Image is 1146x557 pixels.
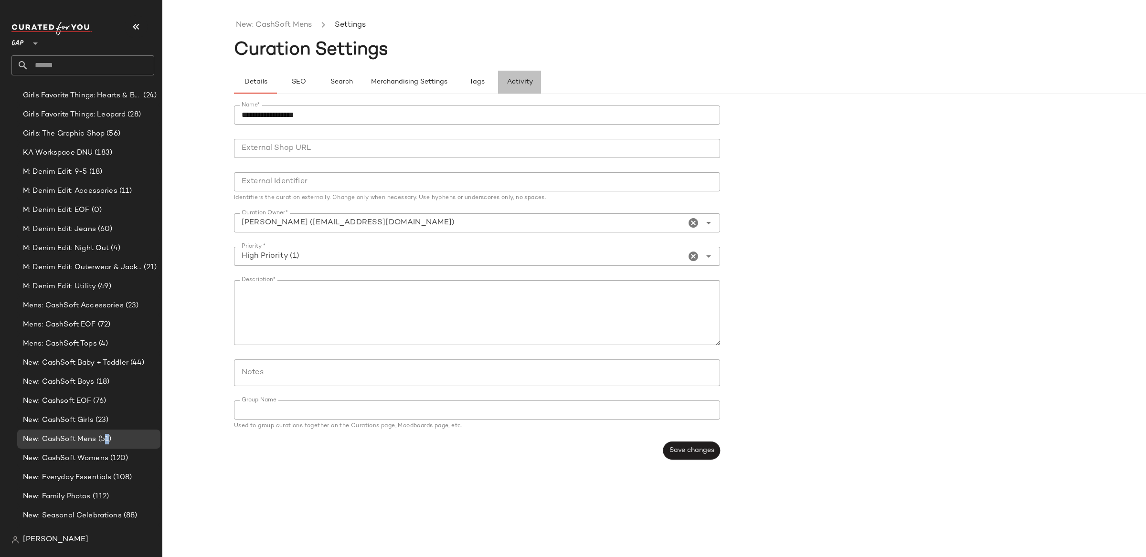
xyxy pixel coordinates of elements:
[688,251,699,262] i: Clear Priority *
[96,319,111,330] span: (72)
[23,338,97,349] span: Mens: CashSoft Tops
[23,262,142,273] span: M: Denim Edit: Outerwear & Jackets
[96,434,112,445] span: (51)
[703,251,714,262] i: Open
[669,447,714,454] span: Save changes
[11,536,19,544] img: svg%3e
[688,217,699,229] i: Clear Curation Owner*
[95,377,110,388] span: (18)
[11,32,24,50] span: GAP
[94,415,109,426] span: (23)
[244,78,267,86] span: Details
[142,262,157,273] span: (21)
[87,167,103,178] span: (18)
[89,529,104,540] span: (27)
[91,491,109,502] span: (112)
[703,217,714,229] i: Open
[23,128,105,139] span: Girls: The Graphic Shop
[371,78,447,86] span: Merchandising Settings
[23,224,96,235] span: M: Denim Edit: Jeans
[663,441,720,460] button: Save changes
[90,205,102,216] span: (0)
[96,281,111,292] span: (49)
[23,281,96,292] span: M: Denim Edit: Utility
[122,510,138,521] span: (88)
[236,19,312,32] a: New: CashSoft Mens
[23,434,96,445] span: New: CashSoft Mens
[23,243,109,254] span: M: Denim Edit: Night Out
[333,19,368,32] li: Settings
[23,319,96,330] span: Mens: CashSoft EOF
[108,453,128,464] span: (120)
[91,396,106,407] span: (76)
[23,167,87,178] span: M: Denim Edit: 9-5
[96,224,113,235] span: (60)
[141,90,157,101] span: (24)
[23,396,91,407] span: New: Cashsoft EOF
[23,377,95,388] span: New: CashSoft Boys
[23,534,88,546] span: [PERSON_NAME]
[23,491,91,502] span: New: Family Photos
[291,78,306,86] span: SEO
[105,128,120,139] span: (56)
[93,147,112,158] span: (183)
[97,338,108,349] span: (4)
[23,453,108,464] span: New: CashSoft Womens
[128,357,145,368] span: (44)
[11,22,93,35] img: cfy_white_logo.C9jOOHJF.svg
[23,529,89,540] span: W: Denim Edit: 9-5
[23,147,93,158] span: KA Workspace DNU
[330,78,353,86] span: Search
[109,243,120,254] span: (4)
[234,195,720,201] div: Identifiers the curation externally. Change only when necessary. Use hyphens or underscores only,...
[23,472,111,483] span: New: Everyday Essentials
[126,109,141,120] span: (28)
[23,205,90,216] span: M: Denim Edit: EOF
[23,300,124,311] span: Mens: CashSoft Accessories
[111,472,132,483] span: (108)
[23,90,141,101] span: Girls Favorite Things: Hearts & Bows
[23,109,126,120] span: Girls Favorite Things: Leopard
[469,78,485,86] span: Tags
[124,300,139,311] span: (23)
[23,357,128,368] span: New: CashSoft Baby + Toddler
[234,41,388,60] span: Curation Settings
[507,78,533,86] span: Activity
[23,415,94,426] span: New: CashSoft Girls
[23,186,117,197] span: M: Denim Edit: Accessories
[234,423,720,429] div: Used to group curations together on the Curations page, Moodboards page, etc.
[117,186,132,197] span: (11)
[23,510,122,521] span: New: Seasonal Celebrations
